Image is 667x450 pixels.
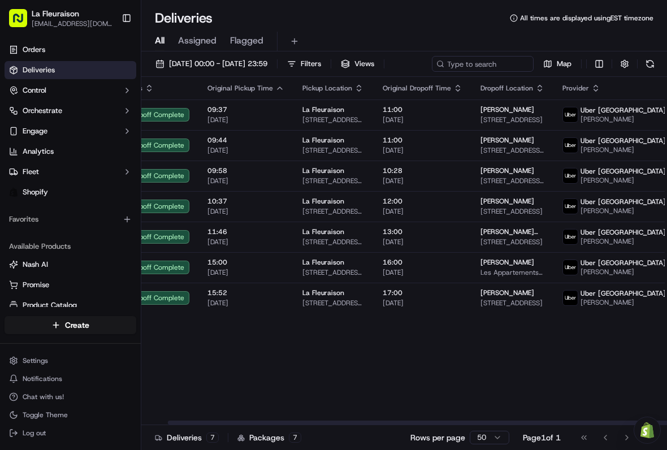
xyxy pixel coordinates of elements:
span: La Fleuraison [302,288,344,297]
span: Uber [GEOGRAPHIC_DATA] [581,228,666,237]
span: La Fleuraison [32,8,79,19]
div: Favorites [5,210,136,228]
span: [DATE] [383,176,462,185]
span: [PERSON_NAME] [581,145,666,154]
span: [STREET_ADDRESS][PERSON_NAME] [480,176,544,185]
button: Views [336,56,379,72]
span: [STREET_ADDRESS][PERSON_NAME] [480,146,544,155]
img: uber-new-logo.jpeg [563,168,578,183]
span: [DATE] 00:00 - [DATE] 23:59 [169,59,267,69]
a: 📗Knowledge Base [7,218,91,238]
span: [DATE] [207,268,284,277]
span: 12:00 [383,197,462,206]
img: uber-new-logo.jpeg [563,291,578,305]
button: Settings [5,353,136,369]
span: All [155,34,164,47]
span: [DATE] [383,237,462,246]
button: Nash AI [5,256,136,274]
span: Control [23,85,46,96]
span: [DATE] [383,298,462,308]
div: 💻 [96,223,105,232]
button: La Fleuraison[EMAIL_ADDRESS][DOMAIN_NAME] [5,5,117,32]
span: [STREET_ADDRESS] [480,298,544,308]
span: [PERSON_NAME] [581,115,666,124]
input: Type to search [432,56,534,72]
a: 💻API Documentation [91,218,186,238]
span: 11:00 [383,136,462,145]
button: Chat with us! [5,389,136,405]
h1: Deliveries [155,9,213,27]
span: [PERSON_NAME] [480,258,534,267]
div: 7 [206,432,219,443]
span: Pylon [112,250,137,258]
button: Promise [5,276,136,294]
div: Packages [237,432,301,443]
span: La Fleuraison [302,136,344,145]
span: [PERSON_NAME] [35,175,92,184]
span: 09:37 [207,105,284,114]
span: Promise [23,280,49,290]
span: Fleet [23,167,39,177]
span: [DATE] [383,115,462,124]
div: 📗 [11,223,20,232]
span: [EMAIL_ADDRESS][DOMAIN_NAME] [32,19,112,28]
img: uber-new-logo.jpeg [563,138,578,153]
span: Original Pickup Time [207,84,273,93]
button: [DATE] 00:00 - [DATE] 23:59 [150,56,272,72]
span: [STREET_ADDRESS] [480,207,544,216]
span: Orchestrate [23,106,62,116]
span: [PERSON_NAME] [480,288,534,297]
span: Pickup Location [302,84,352,93]
span: • [94,175,98,184]
span: Provider [562,84,589,93]
span: [PERSON_NAME] [480,136,534,145]
span: La Fleuraison [302,166,344,175]
span: [STREET_ADDRESS][PERSON_NAME] [302,207,365,216]
span: Knowledge Base [23,222,86,233]
input: Got a question? Start typing here... [29,73,203,85]
img: uber-new-logo.jpeg [563,260,578,275]
button: Notifications [5,371,136,387]
button: Engage [5,122,136,140]
span: Analytics [23,146,54,157]
span: Chat with us! [23,392,64,401]
span: [DATE] [207,146,284,155]
span: [STREET_ADDRESS][PERSON_NAME] [302,115,365,124]
span: Uber [GEOGRAPHIC_DATA] [581,258,666,267]
img: Nash [11,11,34,34]
span: Notifications [23,374,62,383]
button: Filters [282,56,326,72]
a: Nash AI [9,259,132,270]
span: [DATE] [383,268,462,277]
span: 13:00 [383,227,462,236]
span: [PERSON_NAME] [480,105,534,114]
div: Page 1 of 1 [523,432,561,443]
span: [DATE] [207,237,284,246]
span: Filters [301,59,321,69]
span: [STREET_ADDRESS] [480,115,544,124]
a: Analytics [5,142,136,161]
span: 11:46 [207,227,284,236]
img: Shopify logo [9,188,18,197]
button: Log out [5,425,136,441]
img: Masood Aslam [11,165,29,183]
span: Shopify [23,187,48,197]
span: Uber [GEOGRAPHIC_DATA] [581,136,666,145]
button: Fleet [5,163,136,181]
span: Les Appartements Cartier, [STREET_ADDRESS] [480,268,544,277]
img: uber-new-logo.jpeg [563,107,578,122]
button: Start new chat [192,111,206,125]
span: 17:00 [383,288,462,297]
span: La Fleuraison [302,227,344,236]
button: Map [538,56,577,72]
span: Original Dropoff Time [383,84,451,93]
span: Log out [23,429,46,438]
span: Dropoff Location [480,84,533,93]
a: Orders [5,41,136,59]
span: [PERSON_NAME] [581,176,666,185]
span: Orders [23,45,45,55]
span: [STREET_ADDRESS][PERSON_NAME] [302,237,365,246]
span: Uber [GEOGRAPHIC_DATA] [581,197,666,206]
span: La Fleuraison [302,197,344,206]
div: Past conversations [11,147,76,156]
